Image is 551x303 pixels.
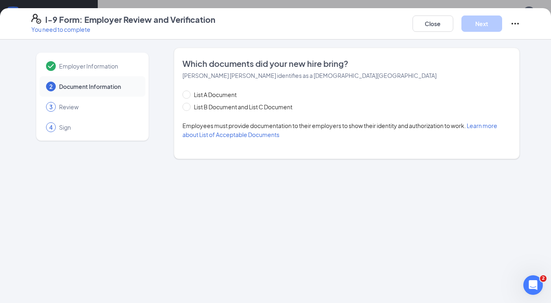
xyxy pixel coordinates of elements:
span: Employees must provide documentation to their employers to show their identity and authorization ... [182,122,497,138]
svg: Ellipses [510,19,520,29]
span: [PERSON_NAME] [PERSON_NAME] identifies as a [DEMOGRAPHIC_DATA][GEOGRAPHIC_DATA] [182,72,437,79]
span: Which documents did your new hire bring? [182,58,511,69]
button: Next [461,15,502,32]
span: Sign [59,123,137,131]
svg: Checkmark [46,61,56,71]
span: 2 [49,82,53,91]
span: Review [59,103,137,111]
span: 2 [540,275,547,282]
span: 4 [49,123,53,131]
span: List B Document and List C Document [191,102,296,111]
span: Document Information [59,82,137,91]
iframe: Intercom live chat [523,275,543,295]
h4: I-9 Form: Employer Review and Verification [45,14,215,25]
button: Close [413,15,453,32]
p: You need to complete [31,25,215,33]
span: 3 [49,103,53,111]
span: Employer Information [59,62,137,70]
span: List A Document [191,90,240,99]
svg: FormI9EVerifyIcon [31,14,41,24]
